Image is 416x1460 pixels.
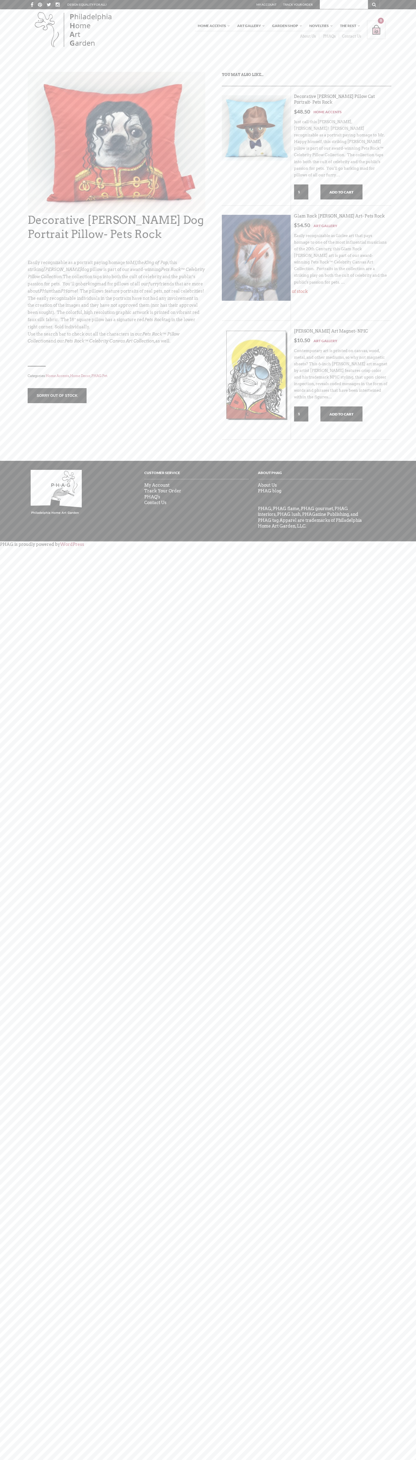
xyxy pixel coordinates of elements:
[28,388,87,403] button: sorry out of stock
[144,317,164,322] em: Pets Rock
[80,281,97,286] em: barking
[64,339,155,343] em: Pets Rock™ Celebrity Canvas Art Collection,
[337,21,361,31] a: The Rest
[258,470,362,479] h4: About PHag
[61,289,77,294] em: PHame
[296,34,319,39] a: About Us
[258,483,277,488] a: About Us
[222,72,264,77] strong: You may also like…
[60,542,84,547] a: WordPress
[306,21,333,31] a: Novelties
[320,184,362,199] button: Add to cart
[294,406,308,421] input: Qty
[144,488,181,493] a: Track Your Order
[314,338,337,344] a: Art Gallery
[314,223,337,229] a: Art Gallery
[144,494,160,499] a: PHAQ's
[294,344,388,407] div: Contemporary art is printed on canvas, wood, metal, and other mediums, so why not magnetic sheets...
[91,374,107,378] a: PHAG Pet
[28,259,205,331] p: Easily recognizable as a portrait paying homage to the , this striking dog pillow is part of our ...
[28,373,205,379] span: Categories: , , .
[294,337,310,343] bdi: 10.50
[144,500,167,505] a: Contact Us
[294,214,385,219] a: Glam Rock [PERSON_NAME] Art- Pets Rock
[319,34,339,39] a: PHAQs
[269,21,303,31] a: Garden Shop
[144,470,249,479] h4: Customer Service
[144,260,168,265] em: King of Pop
[144,483,170,488] a: My Account
[258,488,281,493] a: PHAG blog
[70,374,90,378] a: Home Decor
[294,115,388,184] div: Just call this [PERSON_NAME], [PERSON_NAME]! [PERSON_NAME] recognizable as a portrait paying homa...
[294,108,297,115] span: $
[339,34,361,39] a: Contact Us
[283,3,313,6] a: Track Your Order
[294,222,310,228] bdi: 54.50
[314,109,342,115] a: Home Accents
[256,3,277,6] a: My Account
[378,18,384,24] div: 0
[294,108,310,115] bdi: 48.50
[294,229,388,292] div: Easily recognizable as Giclee art that pays homage to one of the most influential musicians of th...
[234,21,265,31] a: Art Gallery
[294,94,375,105] a: Decorative [PERSON_NAME] Pillow Cat Portrait- Pets Rock
[294,337,297,343] span: $
[294,329,368,334] a: [PERSON_NAME] Art Magnet- NPIC
[294,222,297,228] span: $
[320,406,362,421] button: Add to cart
[195,21,231,31] a: Home Accents
[28,213,205,241] h1: Decorative [PERSON_NAME] Dog Portrait Pillow- Pets Rock
[283,289,388,295] p: Out of stock
[46,374,69,378] a: Home Accents
[148,281,159,286] em: furry
[258,506,362,529] p: PHAG, PHAG flame, PHAG gourmet, PHAG interiors, PHAG lush, PHAGazine Publishing, and PHAG tag App...
[31,470,82,515] img: phag-logo-compressor.gif
[39,289,51,294] em: PHun
[28,331,205,345] p: Use the search bar to check out all the characters in our and our as well.
[130,260,137,265] em: MJ,
[44,267,81,272] em: [PERSON_NAME]
[294,184,308,199] input: Qty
